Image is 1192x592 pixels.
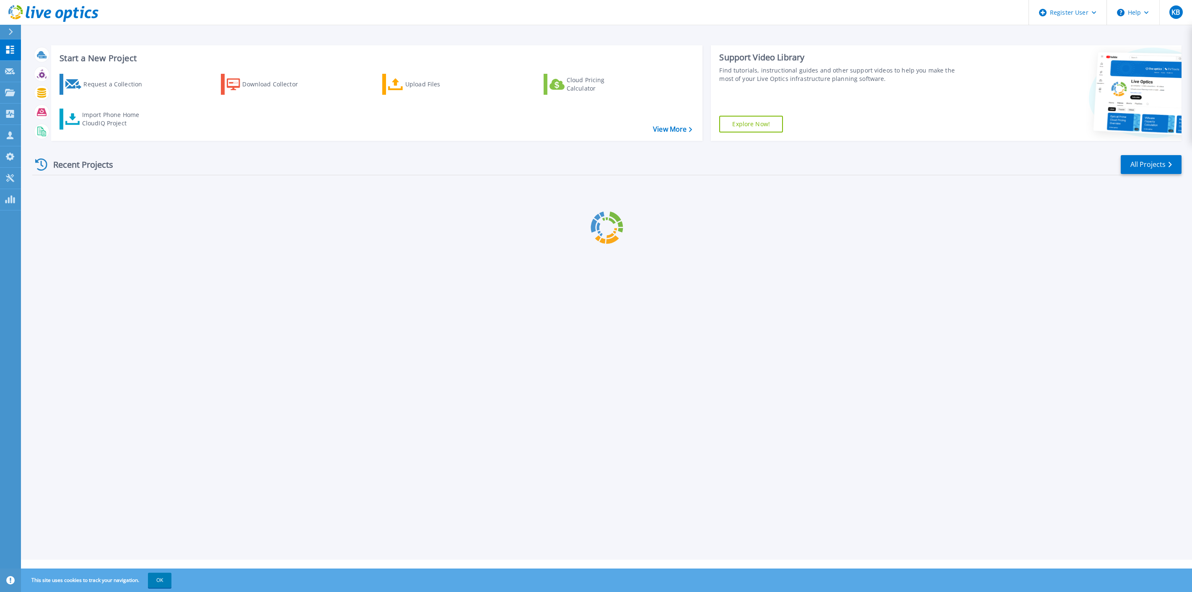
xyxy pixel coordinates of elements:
[653,125,692,133] a: View More
[1171,9,1180,16] span: KB
[32,154,124,175] div: Recent Projects
[719,66,964,83] div: Find tutorials, instructional guides and other support videos to help you make the most of your L...
[544,74,637,95] a: Cloud Pricing Calculator
[719,116,783,132] a: Explore Now!
[221,74,314,95] a: Download Collector
[82,111,148,127] div: Import Phone Home CloudIQ Project
[719,52,964,63] div: Support Video Library
[567,76,634,93] div: Cloud Pricing Calculator
[23,573,171,588] span: This site uses cookies to track your navigation.
[1121,155,1182,174] a: All Projects
[148,573,171,588] button: OK
[60,74,153,95] a: Request a Collection
[242,76,309,93] div: Download Collector
[60,54,692,63] h3: Start a New Project
[83,76,150,93] div: Request a Collection
[405,76,472,93] div: Upload Files
[382,74,476,95] a: Upload Files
